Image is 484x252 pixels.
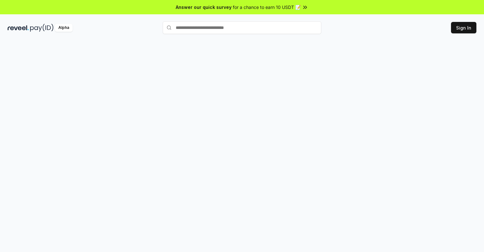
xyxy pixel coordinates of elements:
[30,24,54,32] img: pay_id
[451,22,476,33] button: Sign In
[233,4,301,10] span: for a chance to earn 10 USDT 📝
[8,24,29,32] img: reveel_dark
[176,4,232,10] span: Answer our quick survey
[55,24,73,32] div: Alpha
